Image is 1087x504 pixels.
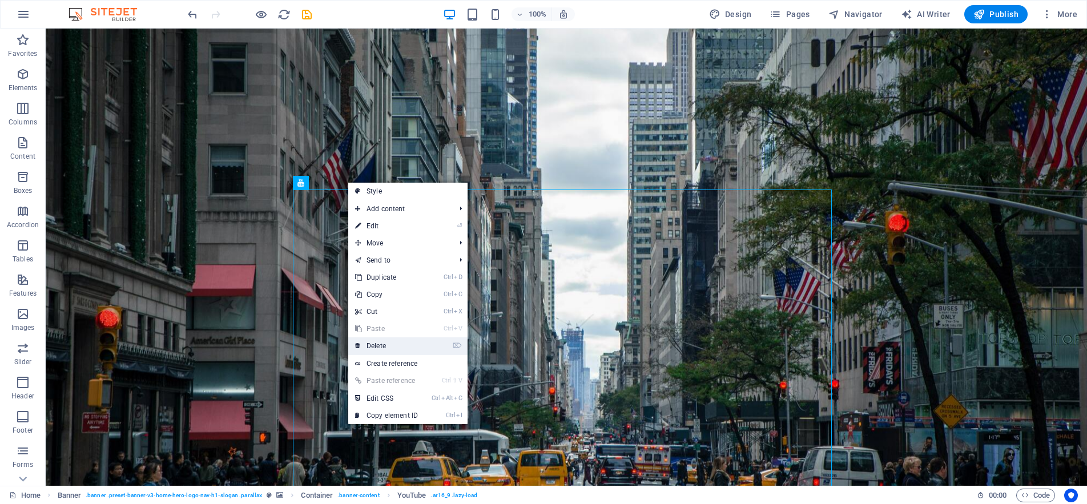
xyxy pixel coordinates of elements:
i: Alt [441,394,453,402]
nav: breadcrumb [58,489,478,502]
p: Content [10,152,35,161]
i: ⌦ [453,342,462,349]
span: Click to select. Double-click to edit [397,489,426,502]
span: Code [1021,489,1050,502]
span: Publish [973,9,1018,20]
span: More [1041,9,1077,20]
span: Click to select. Double-click to edit [58,489,82,502]
span: Design [709,9,752,20]
a: ⏎Edit [348,217,425,235]
a: Click to cancel selection. Double-click to open Pages [9,489,41,502]
p: Columns [9,118,37,127]
span: . banner .preset-banner-v3-home-hero-logo-nav-h1-slogan .parallax [86,489,262,502]
button: Pages [765,5,814,23]
i: Ctrl [446,412,455,419]
p: Boxes [14,186,33,195]
a: Style [348,183,468,200]
i: D [454,273,462,281]
span: AI Writer [901,9,951,20]
a: CtrlXCut [348,303,425,320]
button: Code [1016,489,1055,502]
span: Move [348,235,450,252]
span: Add content [348,200,450,217]
span: Navigator [828,9,883,20]
i: ⏎ [457,222,462,229]
button: save [300,7,313,21]
p: Forms [13,460,33,469]
i: C [454,291,462,298]
p: Tables [13,255,33,264]
i: Save (Ctrl+S) [300,8,313,21]
i: ⇧ [452,377,457,384]
button: Usercentrics [1064,489,1078,502]
p: Footer [13,426,33,435]
p: Images [11,323,35,332]
i: Ctrl [432,394,441,402]
a: CtrlCCopy [348,286,425,303]
p: Elements [9,83,38,92]
i: This element is a customizable preset [267,492,272,498]
i: V [454,325,462,332]
button: Design [704,5,756,23]
button: Publish [964,5,1028,23]
a: Send to [348,252,450,269]
button: 100% [512,7,552,21]
i: V [458,377,462,384]
span: Click to select. Double-click to edit [301,489,333,502]
a: CtrlDDuplicate [348,269,425,286]
a: CtrlICopy element ID [348,407,425,424]
p: Header [11,392,34,401]
p: Accordion [7,220,39,229]
img: Editor Logo [66,7,151,21]
a: ⌦Delete [348,337,425,354]
span: . ar16_9 .lazy-load [430,489,477,502]
i: X [454,308,462,315]
button: undo [186,7,199,21]
i: Ctrl [444,308,453,315]
p: Features [9,289,37,298]
span: : [997,491,999,499]
span: 00 00 [989,489,1007,502]
h6: 100% [529,7,547,21]
span: Pages [770,9,810,20]
a: Ctrl⇧VPaste reference [348,372,425,389]
i: I [456,412,462,419]
i: C [454,394,462,402]
button: AI Writer [896,5,955,23]
p: Favorites [8,49,37,58]
i: This element contains a background [276,492,283,498]
a: CtrlVPaste [348,320,425,337]
button: Navigator [824,5,887,23]
i: Ctrl [444,325,453,332]
i: Ctrl [444,291,453,298]
h6: Session time [977,489,1007,502]
i: Reload page [277,8,291,21]
a: CtrlAltCEdit CSS [348,390,425,407]
button: More [1037,5,1082,23]
a: Create reference [348,355,468,372]
span: . banner-content [337,489,379,502]
button: reload [277,7,291,21]
i: Ctrl [444,273,453,281]
i: On resize automatically adjust zoom level to fit chosen device. [558,9,569,19]
i: Ctrl [442,377,451,384]
button: Click here to leave preview mode and continue editing [254,7,268,21]
p: Slider [14,357,32,366]
i: Undo: Add element (Ctrl+Z) [186,8,199,21]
